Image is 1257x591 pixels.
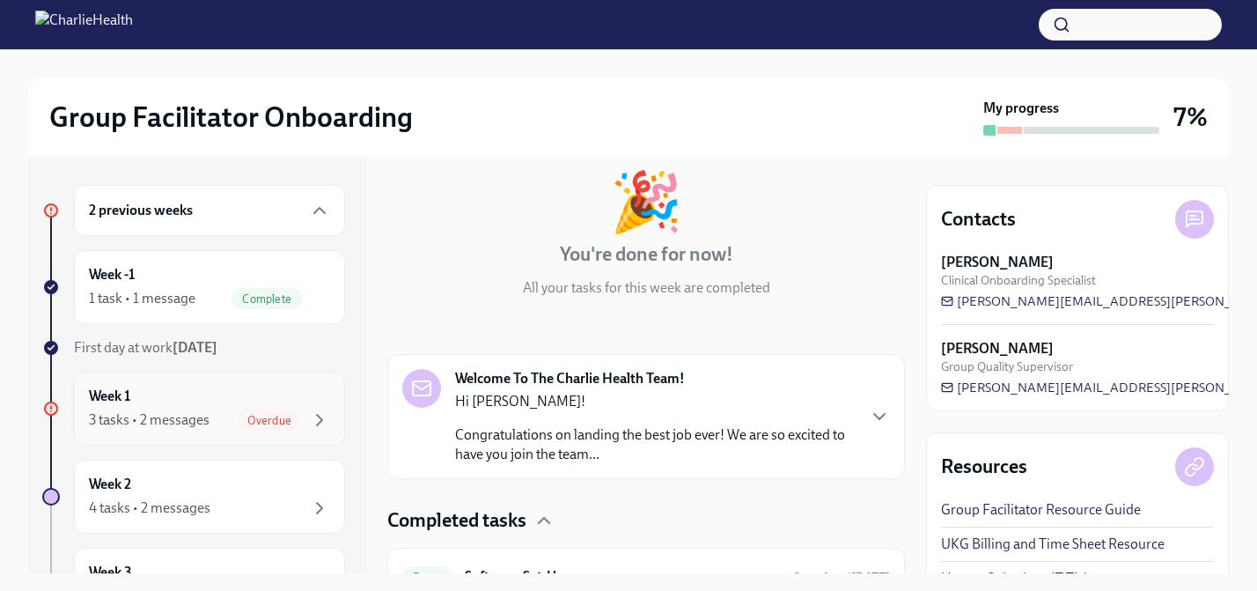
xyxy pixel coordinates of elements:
[1173,101,1208,133] h3: 7%
[232,292,302,306] span: Complete
[455,425,855,464] p: Congratulations on landing the best job ever! We are so excited to have you join the team...
[387,507,905,534] div: Completed tasks
[74,185,345,236] div: 2 previous weeks
[455,392,855,411] p: Hi [PERSON_NAME]!
[941,339,1054,358] strong: [PERSON_NAME]
[560,241,733,268] h4: You're done for now!
[74,339,217,356] span: First day at work
[89,563,132,582] h6: Week 3
[42,460,345,534] a: Week 24 tasks • 2 messages
[89,265,135,284] h6: Week -1
[941,454,1027,480] h4: Resources
[237,414,302,427] span: Overdue
[941,272,1096,289] span: Clinical Onboarding Specialist
[851,570,890,585] strong: [DATE]
[89,499,210,518] div: 4 tasks • 2 messages
[387,507,526,534] h4: Completed tasks
[941,253,1054,272] strong: [PERSON_NAME]
[941,206,1016,233] h4: Contacts
[941,358,1073,375] span: Group Quality Supervisor
[523,278,770,298] p: All your tasks for this week are completed
[941,569,1102,588] a: How to Submit an IT Ticket
[792,569,890,586] span: September 18th, 2025 01:13
[42,250,345,324] a: Week -11 task • 1 messageComplete
[89,289,195,308] div: 1 task • 1 message
[173,339,217,356] strong: [DATE]
[89,410,209,430] div: 3 tasks • 2 messages
[465,567,778,587] h6: Software Set-Up
[49,100,413,135] h2: Group Facilitator Onboarding
[402,571,451,584] span: Done
[792,570,890,585] span: Completed
[42,338,345,358] a: First day at work[DATE]
[983,99,1059,118] strong: My progress
[89,475,131,494] h6: Week 2
[455,369,685,388] strong: Welcome To The Charlie Health Team!
[402,563,890,591] a: DoneSoftware Set-UpCompleted[DATE]
[941,535,1165,554] a: UKG Billing and Time Sheet Resource
[35,11,133,39] img: CharlieHealth
[610,173,682,231] div: 🎉
[89,201,193,220] h6: 2 previous weeks
[941,500,1141,520] a: Group Facilitator Resource Guide
[89,387,130,406] h6: Week 1
[42,372,345,446] a: Week 13 tasks • 2 messagesOverdue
